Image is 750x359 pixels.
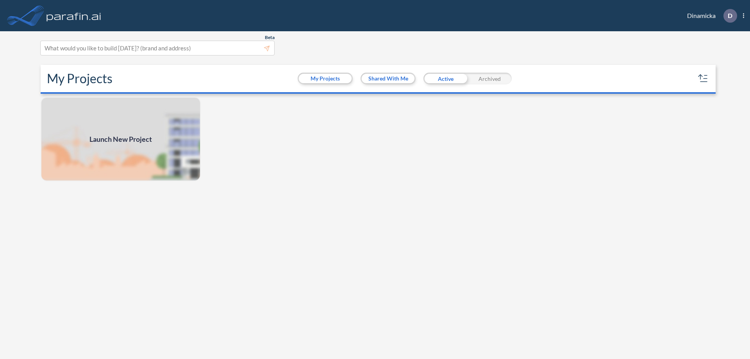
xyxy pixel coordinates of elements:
[675,9,744,23] div: Dinamicka
[362,74,414,83] button: Shared With Me
[265,34,275,41] span: Beta
[41,97,201,181] img: add
[468,73,512,84] div: Archived
[423,73,468,84] div: Active
[41,97,201,181] a: Launch New Project
[45,8,103,23] img: logo
[47,71,112,86] h2: My Projects
[299,74,352,83] button: My Projects
[89,134,152,145] span: Launch New Project
[728,12,732,19] p: D
[697,72,709,85] button: sort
